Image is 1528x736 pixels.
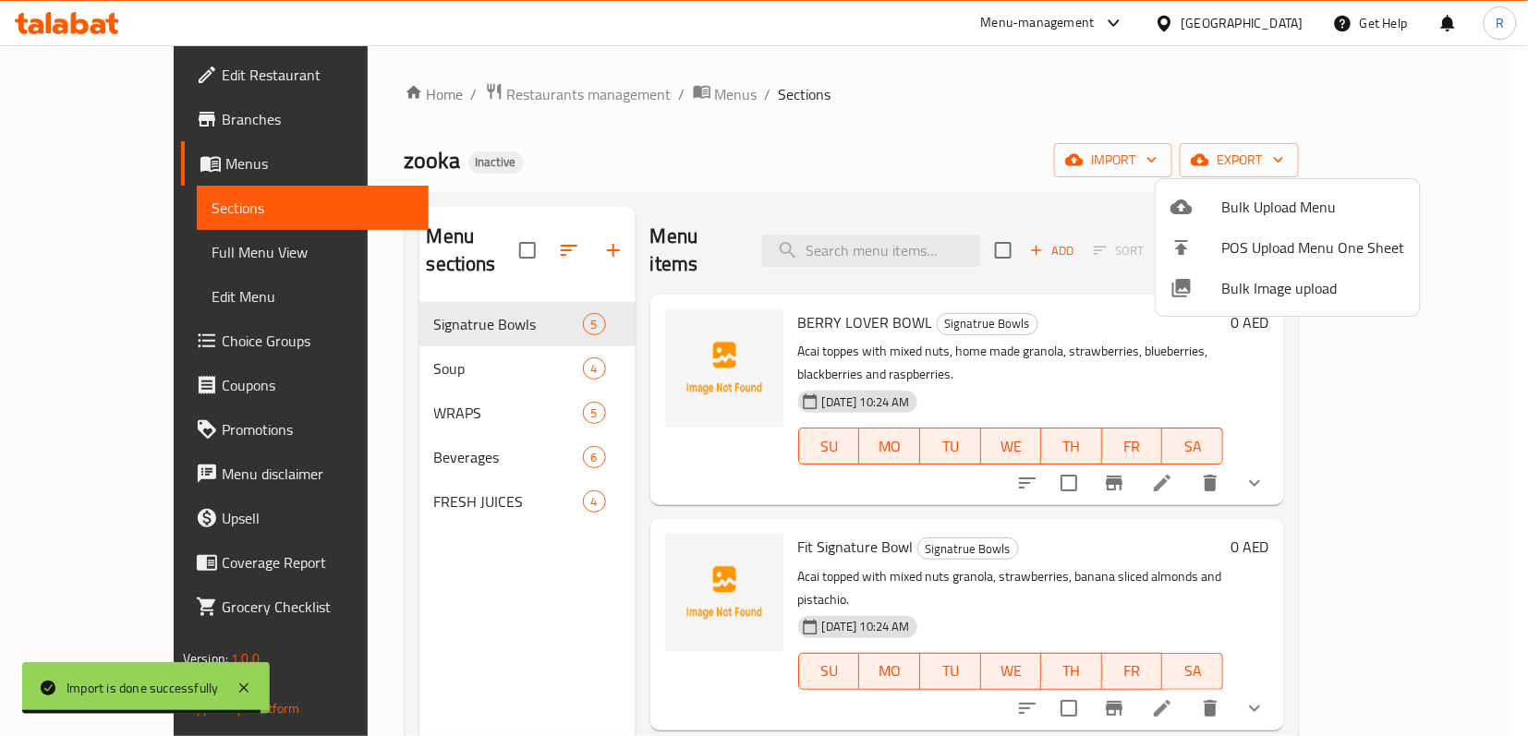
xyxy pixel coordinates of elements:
[67,678,218,698] div: Import is done successfully
[1222,196,1405,218] span: Bulk Upload Menu
[1156,187,1420,227] li: Upload bulk menu
[1156,227,1420,268] li: POS Upload Menu One Sheet
[1222,277,1405,299] span: Bulk Image upload
[1222,236,1405,259] span: POS Upload Menu One Sheet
